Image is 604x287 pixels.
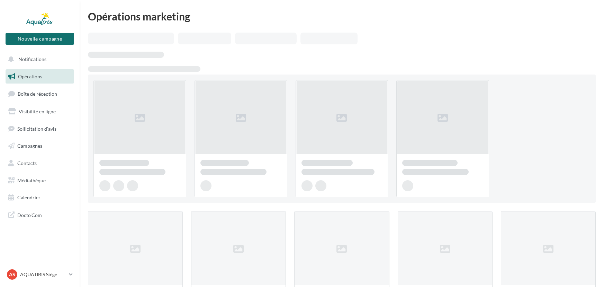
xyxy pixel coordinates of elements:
div: Opérations marketing [88,11,596,21]
button: Notifications [4,52,73,67]
span: Campagnes [17,143,42,149]
span: Opérations [18,73,42,79]
span: Médiathèque [17,177,46,183]
a: Campagnes [4,139,75,153]
a: Docto'Com [4,208,75,222]
a: Opérations [4,69,75,84]
span: Docto'Com [17,210,42,219]
p: AQUATIRIS Siège [20,271,66,278]
span: Contacts [17,160,37,166]
a: Boîte de réception [4,86,75,101]
a: Calendrier [4,190,75,205]
span: Notifications [18,56,46,62]
a: AS AQUATIRIS Siège [6,268,74,281]
button: Nouvelle campagne [6,33,74,45]
span: AS [9,271,15,278]
a: Contacts [4,156,75,171]
a: Médiathèque [4,173,75,188]
a: Visibilité en ligne [4,104,75,119]
a: Sollicitation d'avis [4,122,75,136]
span: Boîte de réception [18,91,57,97]
span: Visibilité en ligne [19,108,56,114]
span: Sollicitation d'avis [17,125,56,131]
span: Calendrier [17,194,40,200]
